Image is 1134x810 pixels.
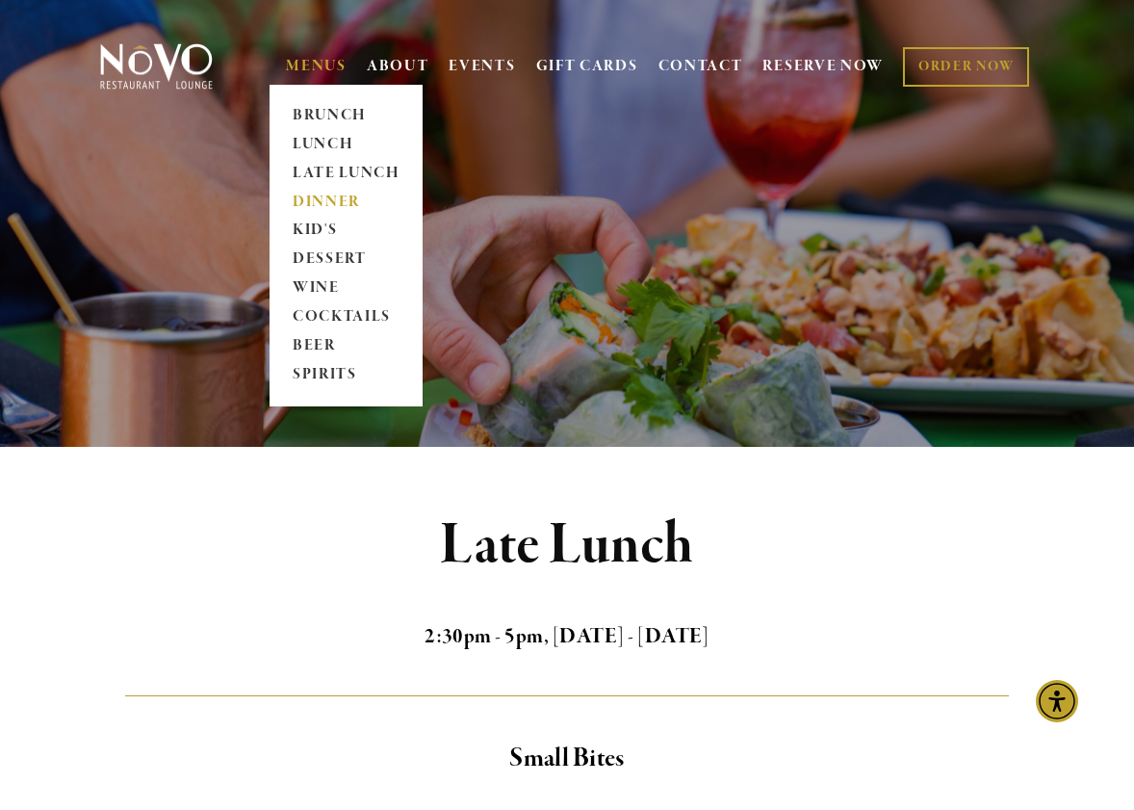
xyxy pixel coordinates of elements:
[440,509,695,582] strong: Late Lunch
[286,101,406,130] a: BRUNCH
[286,217,406,246] a: KID'S
[286,57,347,76] a: MENUS
[536,48,638,85] a: GIFT CARDS
[449,57,515,76] a: EVENTS
[509,742,624,775] strong: Small Bites
[286,159,406,188] a: LATE LUNCH
[367,57,429,76] a: ABOUT
[286,274,406,303] a: WINE
[286,130,406,159] a: LUNCH
[286,303,406,332] a: COCKTAILS
[658,48,743,85] a: CONTACT
[1036,680,1078,722] div: Accessibility Menu
[96,42,217,91] img: Novo Restaurant &amp; Lounge
[286,332,406,361] a: BEER
[762,48,884,85] a: RESERVE NOW
[286,361,406,390] a: SPIRITS
[425,623,709,650] strong: 2:30pm - 5pm, [DATE] - [DATE]
[903,47,1029,87] a: ORDER NOW
[286,188,406,217] a: DINNER
[286,246,406,274] a: DESSERT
